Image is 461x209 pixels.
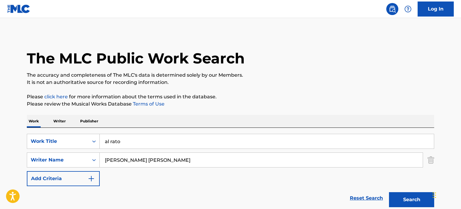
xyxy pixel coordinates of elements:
img: MLC Logo [7,5,30,13]
button: Add Criteria [27,171,100,186]
img: help [404,5,412,13]
div: Writer Name [31,156,85,164]
h1: The MLC Public Work Search [27,49,245,67]
a: Log In [418,2,454,17]
a: Reset Search [347,192,386,205]
p: The accuracy and completeness of The MLC's data is determined solely by our Members. [27,72,434,79]
div: Help [402,3,414,15]
p: Writer [52,115,67,128]
img: search [389,5,396,13]
div: Work Title [31,138,85,145]
img: 9d2ae6d4665cec9f34b9.svg [88,175,95,182]
p: Please review the Musical Works Database [27,100,434,108]
img: Delete Criterion [428,152,434,168]
a: Terms of Use [132,101,165,107]
div: Drag [433,186,436,204]
p: Please for more information about the terms used in the database. [27,93,434,100]
iframe: Chat Widget [431,180,461,209]
a: Public Search [386,3,398,15]
p: Publisher [78,115,100,128]
button: Search [389,192,434,207]
p: It is not an authoritative source for recording information. [27,79,434,86]
a: click here [44,94,68,100]
p: Work [27,115,41,128]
